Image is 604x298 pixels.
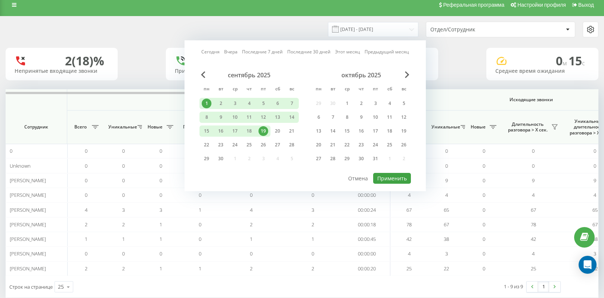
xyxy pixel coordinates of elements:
span: 0 [483,148,485,154]
div: вс 21 сент. 2025 г. [285,125,299,137]
span: 0 [199,236,201,242]
div: 26 [399,140,409,150]
span: 0 [556,53,569,69]
span: 0 [122,162,125,169]
span: 78 [531,221,536,228]
span: Уникальные [431,124,458,130]
a: Последние 30 дней [287,48,331,55]
div: пт 3 окт. 2025 г. [368,98,382,109]
span: 0 [159,250,162,257]
span: 0 [483,177,485,184]
span: 67 [592,221,598,228]
abbr: суббота [384,84,395,95]
span: 4 [532,250,535,257]
div: 10 [230,112,240,122]
div: 2 [216,99,226,108]
abbr: пятница [258,84,269,95]
div: вт 30 сент. 2025 г. [214,153,228,164]
div: 19 [258,126,268,136]
div: 3 [371,99,380,108]
abbr: четверг [356,84,367,95]
div: 24 [371,140,380,150]
div: вт 14 окт. 2025 г. [326,125,340,137]
div: сб 20 сент. 2025 г. [270,125,285,137]
div: вс 12 окт. 2025 г. [397,112,411,123]
div: вт 23 сент. 2025 г. [214,139,228,150]
span: 0 [250,250,253,257]
div: сб 4 окт. 2025 г. [382,98,397,109]
span: Реферальная программа [443,2,504,8]
div: сентябрь 2025 [199,71,299,79]
span: 2 [312,221,314,228]
span: 0 [159,148,162,154]
div: Среднее время ожидания [495,68,589,74]
span: [PERSON_NAME] [10,177,46,184]
abbr: четверг [244,84,255,95]
span: 4 [408,250,411,257]
td: 00:00:00 [344,188,390,202]
span: 0 [483,192,485,198]
div: 23 [356,140,366,150]
div: ср 24 сент. 2025 г. [228,139,242,150]
div: 4 [244,99,254,108]
div: 17 [230,126,240,136]
div: 31 [371,154,380,164]
span: 0 [159,177,162,184]
span: [PERSON_NAME] [10,221,46,228]
div: 22 [202,140,211,150]
span: 67 [444,221,449,228]
div: 2 (18)% [65,54,104,68]
abbr: среда [229,84,241,95]
span: 0 [250,192,253,198]
span: 0 [532,148,535,154]
div: пт 31 окт. 2025 г. [368,153,382,164]
span: 1 [312,236,314,242]
div: 15 [342,126,352,136]
span: 4 [445,192,448,198]
div: пн 13 окт. 2025 г. [312,125,326,137]
span: 9 [445,177,448,184]
div: сб 25 окт. 2025 г. [382,139,397,150]
span: 0 [483,207,485,213]
div: сб 6 сент. 2025 г. [270,98,285,109]
div: вт 2 сент. 2025 г. [214,98,228,109]
span: 2 [85,265,87,272]
div: ср 1 окт. 2025 г. [340,98,354,109]
span: 0 [85,192,87,198]
div: пт 17 окт. 2025 г. [368,125,382,137]
span: 0 [85,148,87,154]
div: 2 [356,99,366,108]
div: 30 [356,154,366,164]
span: 65 [592,207,598,213]
div: 8 [202,112,211,122]
div: пт 24 окт. 2025 г. [368,139,382,150]
div: 14 [287,112,297,122]
abbr: понедельник [313,84,324,95]
div: 18 [244,126,254,136]
div: вс 28 сент. 2025 г. [285,139,299,150]
div: 24 [230,140,240,150]
span: 1 [159,221,162,228]
a: Сегодня [201,48,220,55]
span: [PERSON_NAME] [10,236,46,242]
div: 25 [58,283,64,291]
div: 16 [216,126,226,136]
div: 12 [399,112,409,122]
span: 38 [444,236,449,242]
a: Этот месяц [335,48,360,55]
abbr: суббота [272,84,283,95]
span: Строк на странице [9,283,53,290]
div: пт 19 сент. 2025 г. [256,125,270,137]
div: 21 [328,140,338,150]
div: 3 [230,99,240,108]
span: 2 [85,221,87,228]
span: 0 [10,148,12,154]
span: 0 [122,148,125,154]
div: Open Intercom Messenger [579,256,597,274]
div: вт 9 сент. 2025 г. [214,112,228,123]
abbr: воскресенье [398,84,409,95]
div: пн 27 окт. 2025 г. [312,153,326,164]
div: чт 23 окт. 2025 г. [354,139,368,150]
div: 5 [399,99,409,108]
abbr: вторник [215,84,226,95]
